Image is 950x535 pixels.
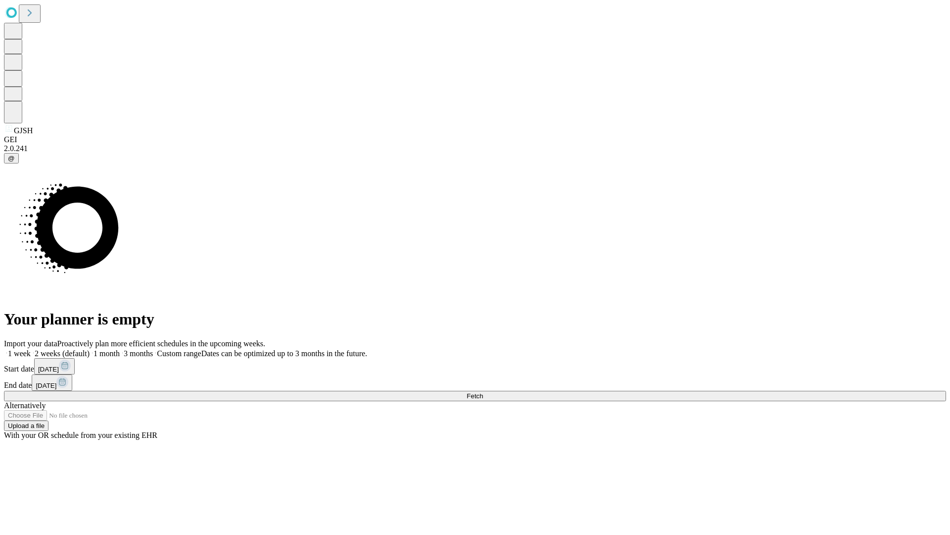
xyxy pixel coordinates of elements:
button: Fetch [4,391,946,401]
span: 3 months [124,349,153,358]
div: GEI [4,135,946,144]
span: Alternatively [4,401,46,410]
span: Fetch [467,392,483,400]
h1: Your planner is empty [4,310,946,328]
button: [DATE] [34,358,75,374]
span: [DATE] [36,382,56,389]
div: 2.0.241 [4,144,946,153]
span: Import your data [4,339,57,348]
span: Custom range [157,349,201,358]
span: 1 week [8,349,31,358]
span: GJSH [14,126,33,135]
span: [DATE] [38,366,59,373]
span: 2 weeks (default) [35,349,90,358]
span: With your OR schedule from your existing EHR [4,431,157,439]
span: @ [8,155,15,162]
span: Proactively plan more efficient schedules in the upcoming weeks. [57,339,265,348]
button: Upload a file [4,421,48,431]
div: Start date [4,358,946,374]
span: 1 month [94,349,120,358]
button: @ [4,153,19,163]
div: End date [4,374,946,391]
button: [DATE] [32,374,72,391]
span: Dates can be optimized up to 3 months in the future. [201,349,367,358]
